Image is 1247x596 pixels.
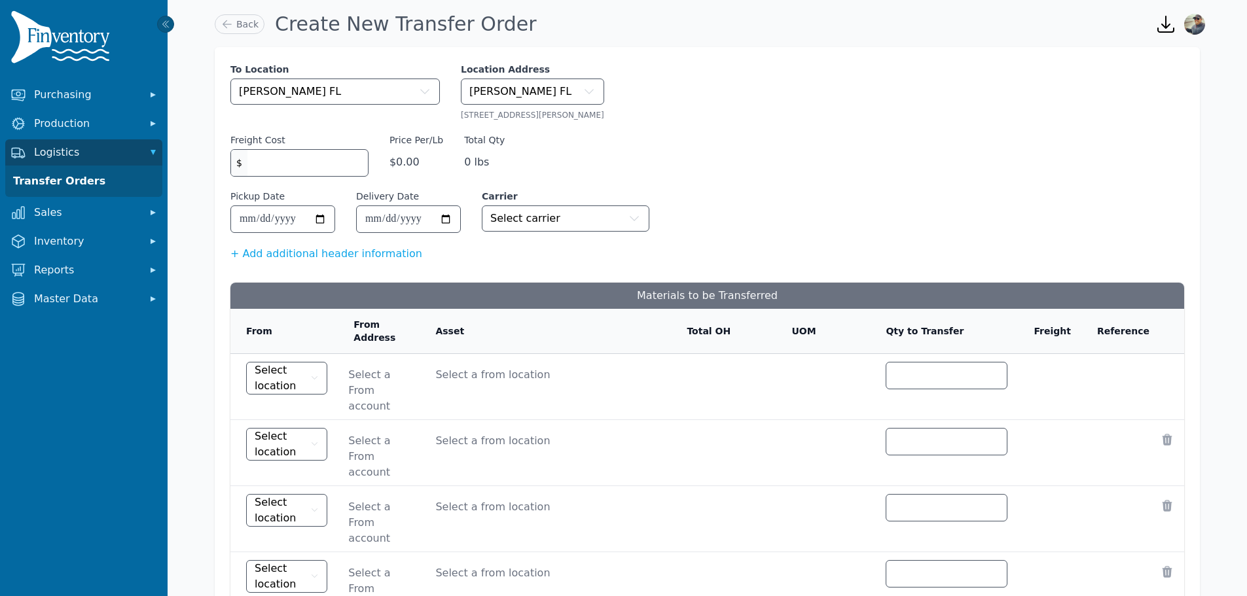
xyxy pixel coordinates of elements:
[34,145,139,160] span: Logistics
[461,110,604,120] div: [STREET_ADDRESS][PERSON_NAME]
[8,168,160,194] a: Transfer Orders
[5,286,162,312] button: Master Data
[5,228,162,254] button: Inventory
[435,491,660,515] span: Select a from location
[348,433,409,480] span: Select a From account
[435,425,660,449] span: Select a from location
[230,246,422,262] button: + Add additional header information
[435,359,660,383] span: Select a from location
[255,362,308,394] span: Select location
[1161,433,1174,446] button: Remove
[435,557,660,581] span: Select a from location
[356,190,419,203] label: Delivery Date
[246,560,327,593] button: Select location
[255,495,308,526] span: Select location
[389,133,443,147] label: Price Per/Lb
[230,79,440,105] button: [PERSON_NAME] FL
[464,133,505,147] label: Total Qty
[34,234,139,249] span: Inventory
[215,14,264,34] a: Back
[5,82,162,108] button: Purchasing
[1184,14,1205,35] img: Anthony Armesto
[10,10,115,69] img: Finventory
[255,429,308,460] span: Select location
[230,309,338,354] th: From
[348,367,409,414] span: Select a From account
[461,63,604,76] label: Location Address
[1161,499,1174,512] button: Remove
[1161,565,1174,578] button: Remove
[230,133,285,147] label: Freight Cost
[231,150,247,176] span: $
[239,84,341,99] span: [PERSON_NAME] FL
[5,111,162,137] button: Production
[34,205,139,220] span: Sales
[5,257,162,283] button: Reports
[246,362,327,394] button: Select location
[420,309,671,354] th: Asset
[671,309,776,354] th: Total OH
[246,428,327,461] button: Select location
[246,494,327,527] button: Select location
[469,84,571,99] span: [PERSON_NAME] FL
[389,154,443,170] span: $0.00
[230,283,1184,309] h3: Materials to be Transferred
[5,139,162,166] button: Logistics
[255,561,308,592] span: Select location
[230,190,285,203] label: Pickup Date
[482,190,649,203] label: Carrier
[34,291,139,307] span: Master Data
[34,87,139,103] span: Purchasing
[275,12,537,36] h1: Create New Transfer Order
[338,309,420,354] th: From Address
[34,116,139,131] span: Production
[5,200,162,226] button: Sales
[1018,309,1081,354] th: Freight
[230,63,440,76] label: To Location
[490,211,560,226] span: Select carrier
[348,499,409,546] span: Select a From account
[461,79,604,105] button: [PERSON_NAME] FL
[1081,309,1160,354] th: Reference
[482,205,649,232] button: Select carrier
[464,154,505,170] span: 0 lbs
[776,309,870,354] th: UOM
[34,262,139,278] span: Reports
[870,309,1018,354] th: Qty to Transfer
